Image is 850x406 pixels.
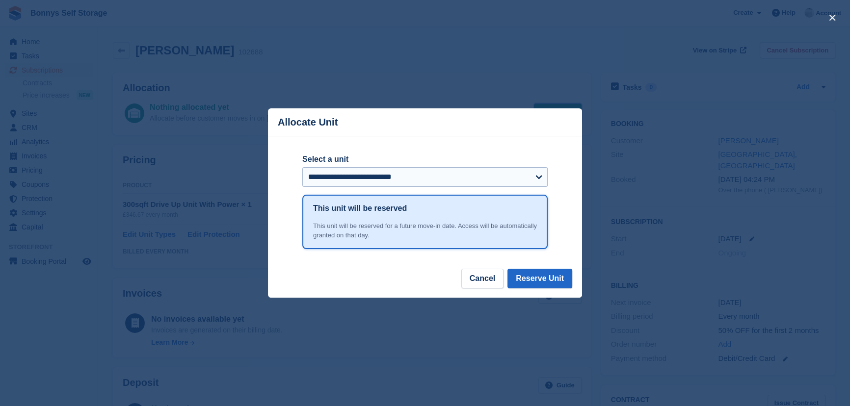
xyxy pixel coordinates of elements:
h1: This unit will be reserved [313,203,407,214]
div: This unit will be reserved for a future move-in date. Access will be automatically granted on tha... [313,221,537,240]
p: Allocate Unit [278,117,338,128]
button: Cancel [461,269,504,288]
label: Select a unit [302,153,548,165]
button: close [824,10,840,25]
button: Reserve Unit [507,269,572,288]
